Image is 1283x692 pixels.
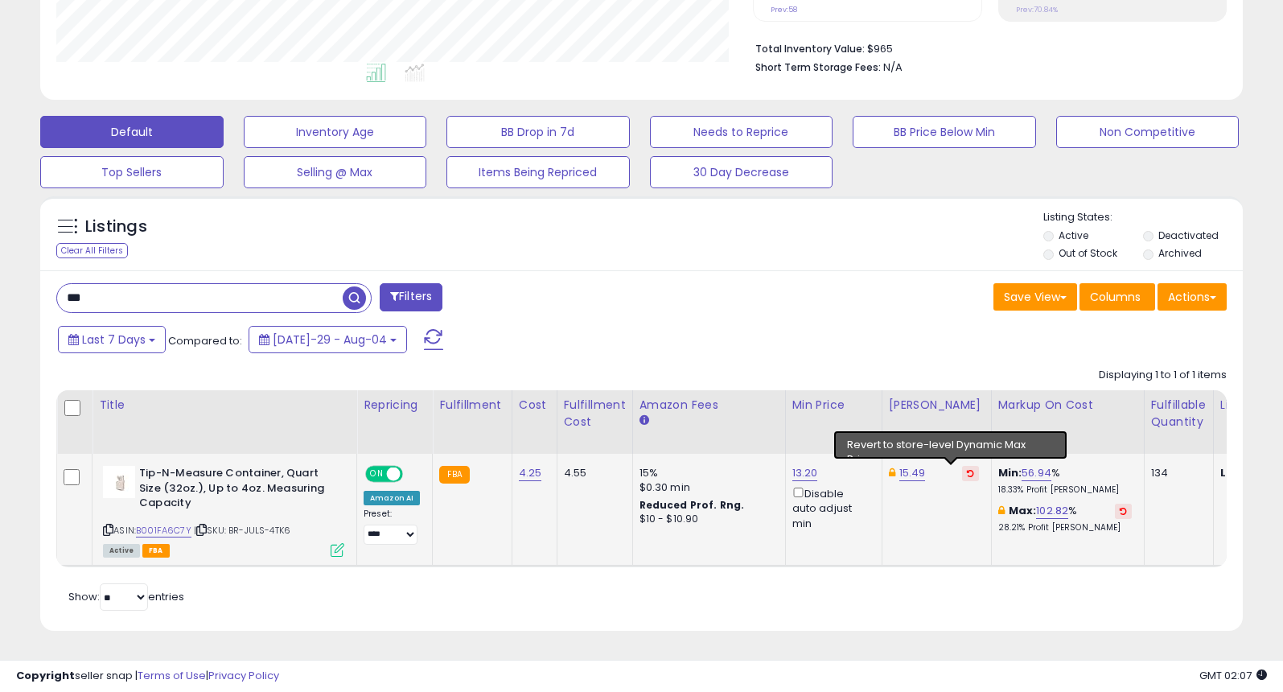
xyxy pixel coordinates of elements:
[639,498,745,512] b: Reduced Prof. Rng.
[889,397,985,414] div: [PERSON_NAME]
[998,465,1022,480] b: Min:
[998,484,1132,496] p: 18.33% Profit [PERSON_NAME]
[771,5,797,14] small: Prev: 58
[40,156,224,188] button: Top Sellers
[16,668,75,683] strong: Copyright
[244,116,427,148] button: Inventory Age
[519,465,542,481] a: 4.25
[138,668,206,683] a: Terms of Use
[650,116,833,148] button: Needs to Reprice
[755,42,865,56] b: Total Inventory Value:
[883,60,903,75] span: N/A
[364,509,420,545] div: Preset:
[650,156,833,188] button: 30 Day Decrease
[244,156,427,188] button: Selling @ Max
[1016,5,1058,14] small: Prev: 70.84%
[1158,229,1219,242] label: Deactivated
[364,491,420,505] div: Amazon AI
[56,243,128,258] div: Clear All Filters
[998,504,1132,533] div: %
[998,466,1132,496] div: %
[85,216,147,238] h5: Listings
[82,332,146,348] span: Last 7 Days
[639,513,773,526] div: $10 - $10.90
[1199,668,1267,683] span: 2025-08-12 02:07 GMT
[439,397,504,414] div: Fulfillment
[1151,466,1201,480] div: 134
[99,397,350,414] div: Title
[194,524,290,537] span: | SKU: BR-JULS-4TK6
[249,326,407,353] button: [DATE]-29 - Aug-04
[998,397,1137,414] div: Markup on Cost
[1158,283,1227,311] button: Actions
[639,480,773,495] div: $0.30 min
[103,466,135,498] img: 2120cX0l5-L._SL40_.jpg
[364,397,426,414] div: Repricing
[1009,503,1037,518] b: Max:
[103,466,344,555] div: ASIN:
[1043,210,1243,225] p: Listing States:
[1059,246,1117,260] label: Out of Stock
[792,484,870,531] div: Disable auto adjust min
[1099,368,1227,383] div: Displaying 1 to 1 of 1 items
[208,668,279,683] a: Privacy Policy
[993,283,1077,311] button: Save View
[103,544,140,558] span: All listings currently available for purchase on Amazon
[998,522,1132,533] p: 28.21% Profit [PERSON_NAME]
[273,332,387,348] span: [DATE]-29 - Aug-04
[446,116,630,148] button: BB Drop in 7d
[853,116,1036,148] button: BB Price Below Min
[639,397,779,414] div: Amazon Fees
[401,468,426,481] span: OFF
[1036,503,1068,519] a: 102.82
[380,283,442,311] button: Filters
[58,326,166,353] button: Last 7 Days
[142,544,170,558] span: FBA
[639,414,649,428] small: Amazon Fees.
[564,397,626,430] div: Fulfillment Cost
[792,465,818,481] a: 13.20
[1079,283,1155,311] button: Columns
[439,466,469,484] small: FBA
[899,465,926,481] a: 15.49
[755,60,881,74] b: Short Term Storage Fees:
[367,468,387,481] span: ON
[1151,397,1207,430] div: Fulfillable Quantity
[991,390,1144,454] th: The percentage added to the cost of goods (COGS) that forms the calculator for Min & Max prices.
[16,669,279,684] div: seller snap | |
[168,333,242,348] span: Compared to:
[40,116,224,148] button: Default
[1158,246,1202,260] label: Archived
[792,397,875,414] div: Min Price
[139,466,335,515] b: Tip-N-Measure Container, Quart Size (32oz.), Up to 4oz. Measuring Capacity
[136,524,191,538] a: B001FA6C7Y
[564,466,620,480] div: 4.55
[1090,289,1141,305] span: Columns
[68,589,184,604] span: Show: entries
[519,397,550,414] div: Cost
[639,466,773,480] div: 15%
[446,156,630,188] button: Items Being Repriced
[755,38,1215,57] li: $965
[1022,465,1051,481] a: 56.94
[1056,116,1240,148] button: Non Competitive
[1059,229,1088,242] label: Active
